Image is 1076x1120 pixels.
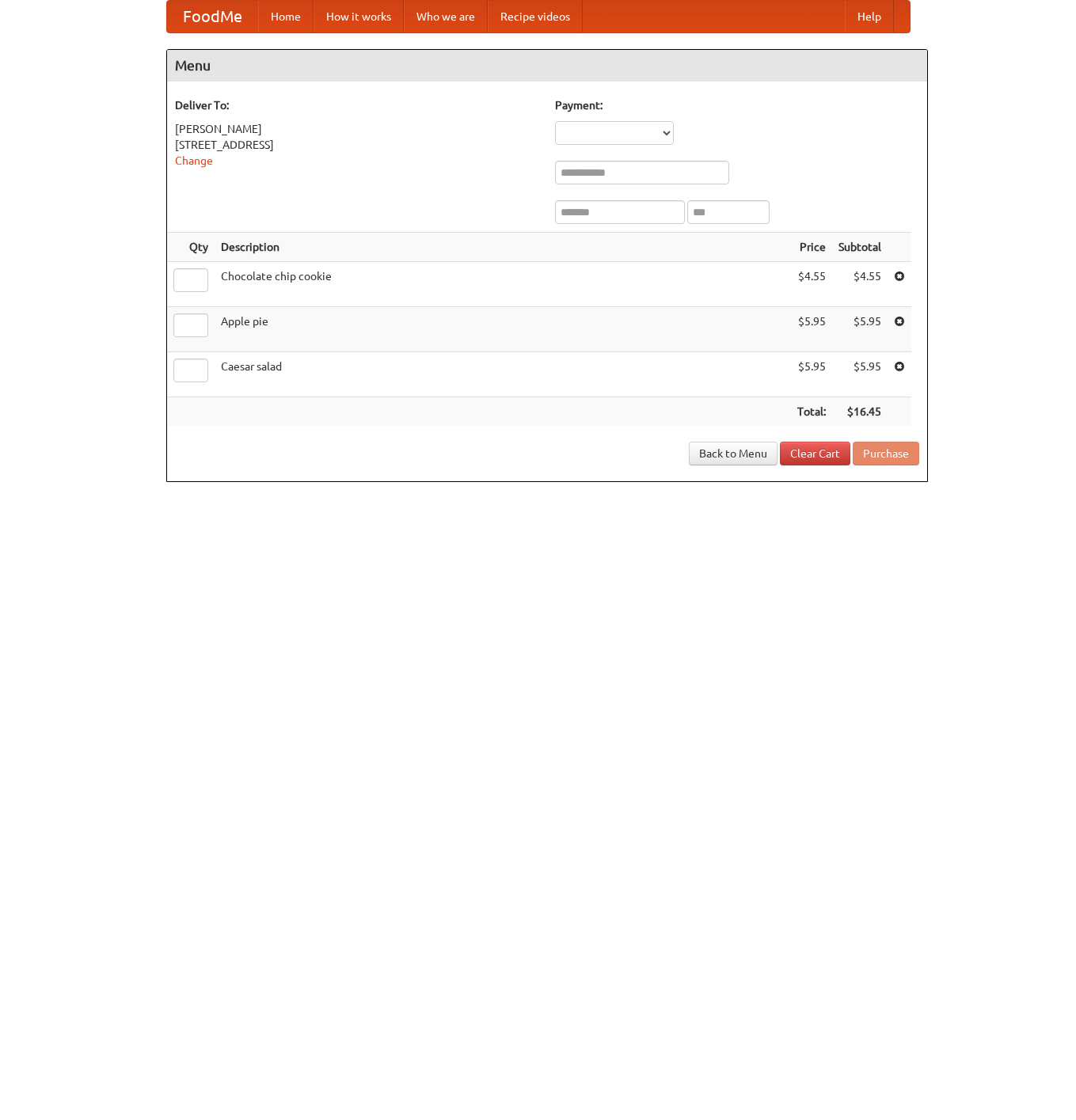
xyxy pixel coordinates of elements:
[853,442,919,465] button: Purchase
[791,397,832,427] th: Total:
[832,233,888,262] th: Subtotal
[832,307,888,352] td: $5.95
[175,137,539,153] div: [STREET_ADDRESS]
[780,442,850,465] a: Clear Cart
[167,50,927,82] h4: Menu
[175,154,213,167] a: Change
[404,1,488,32] a: Who we are
[175,121,539,137] div: [PERSON_NAME]
[488,1,583,32] a: Recipe videos
[791,307,832,352] td: $5.95
[791,262,832,307] td: $4.55
[167,233,215,262] th: Qty
[215,233,791,262] th: Description
[791,352,832,397] td: $5.95
[845,1,894,32] a: Help
[832,397,888,427] th: $16.45
[689,442,778,465] a: Back to Menu
[167,1,258,32] a: FoodMe
[832,262,888,307] td: $4.55
[175,97,539,113] h5: Deliver To:
[314,1,404,32] a: How it works
[215,307,791,352] td: Apple pie
[555,97,919,113] h5: Payment:
[258,1,314,32] a: Home
[215,352,791,397] td: Caesar salad
[791,233,832,262] th: Price
[215,262,791,307] td: Chocolate chip cookie
[832,352,888,397] td: $5.95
